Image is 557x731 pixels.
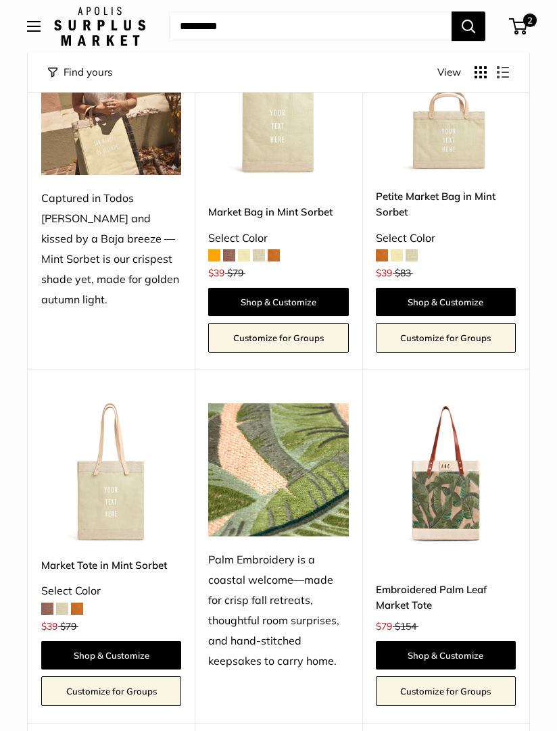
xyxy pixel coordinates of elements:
a: Customize for Groups [376,676,516,706]
div: Captured in Todos [PERSON_NAME] and kissed by a Baja breeze — Mint Sorbet is our crispest shade y... [41,188,181,309]
a: 2 [510,18,527,34]
img: Palm Embroidery is a coastal welcome—made for crisp fall retreats, thoughtful room surprises, and... [208,403,348,536]
button: Open menu [27,21,41,32]
span: 2 [523,14,537,27]
a: Shop & Customize [376,288,516,316]
span: $79 [60,620,76,632]
span: $83 [395,267,411,279]
a: Customize for Groups [208,323,348,353]
a: Shop & Customize [41,641,181,670]
button: Display products as grid [475,66,487,78]
a: Market Tote in Mint SorbetMarket Tote in Mint Sorbet [41,403,181,543]
img: Market Bag in Mint Sorbet [208,35,348,175]
img: Embroidered Palm Leaf Market Tote [376,403,516,543]
a: Shop & Customize [376,641,516,670]
a: Market Bag in Mint Sorbet [208,204,348,220]
span: $39 [41,620,57,632]
img: Petite Market Bag in Mint Sorbet [376,35,516,175]
a: Petite Market Bag in Mint Sorbet [376,188,516,220]
div: Select Color [376,228,516,249]
span: $79 [227,267,243,279]
a: Customize for Groups [376,323,516,353]
span: $39 [208,267,224,279]
img: Market Tote in Mint Sorbet [41,403,181,543]
div: Palm Embroidery is a coastal welcome—made for crisp fall retreats, thoughtful room surprises, and... [208,550,348,671]
a: Embroidered Palm Leaf Market Totedescription_A multi-layered motif with eight varying thread colors. [376,403,516,543]
a: Petite Market Bag in Mint SorbetPetite Market Bag in Mint Sorbet [376,35,516,175]
input: Search... [169,11,452,41]
a: Shop & Customize [208,288,348,316]
span: View [437,63,461,82]
a: Market Bag in Mint SorbetMarket Bag in Mint Sorbet [208,35,348,175]
button: Filter collection [48,63,112,82]
button: Display products as list [497,66,509,78]
span: $79 [376,620,392,632]
span: $154 [395,620,416,632]
a: Market Tote in Mint Sorbet [41,557,181,573]
div: Select Color [41,581,181,601]
span: $39 [376,267,392,279]
div: Select Color [208,228,348,249]
img: Captured in Todos Santos and kissed by a Baja breeze — Mint Sorbet is our crispest shade yet, mad... [41,35,181,175]
a: Customize for Groups [41,676,181,706]
img: Apolis: Surplus Market [54,7,145,46]
button: Search [452,11,485,41]
a: Embroidered Palm Leaf Market Tote [376,582,516,613]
